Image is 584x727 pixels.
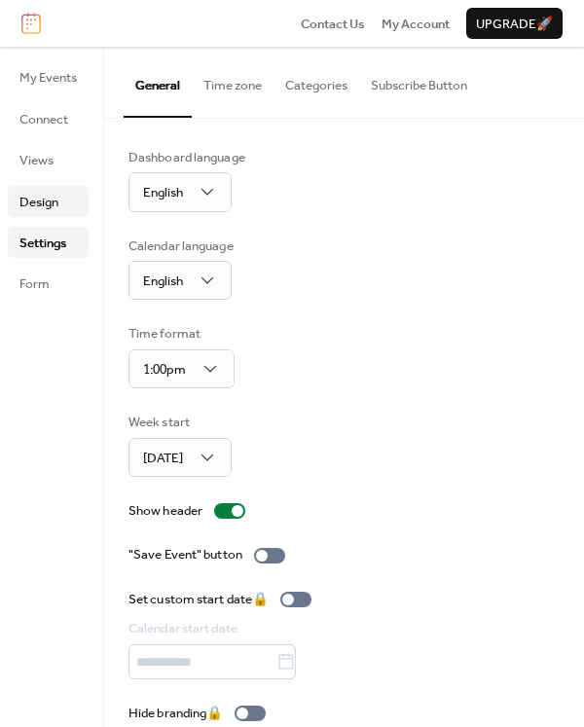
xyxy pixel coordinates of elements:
[143,357,186,382] span: 1:00pm
[19,274,50,294] span: Form
[301,14,365,33] a: Contact Us
[128,148,245,167] div: Dashboard language
[192,47,274,115] button: Time zone
[143,180,183,205] span: English
[128,413,228,432] div: Week start
[382,15,450,34] span: My Account
[19,193,58,212] span: Design
[8,103,89,134] a: Connect
[128,324,231,344] div: Time format
[143,446,183,471] span: [DATE]
[19,110,68,129] span: Connect
[19,234,66,253] span: Settings
[128,501,202,521] div: Show header
[128,236,234,256] div: Calendar language
[274,47,359,115] button: Categories
[466,8,563,39] button: Upgrade🚀
[476,15,553,34] span: Upgrade 🚀
[382,14,450,33] a: My Account
[124,47,192,117] button: General
[19,68,77,88] span: My Events
[8,268,89,299] a: Form
[143,269,183,294] span: English
[8,227,89,258] a: Settings
[19,151,54,170] span: Views
[359,47,479,115] button: Subscribe Button
[8,186,89,217] a: Design
[8,144,89,175] a: Views
[128,545,242,564] div: "Save Event" button
[301,15,365,34] span: Contact Us
[8,61,89,92] a: My Events
[21,13,41,34] img: logo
